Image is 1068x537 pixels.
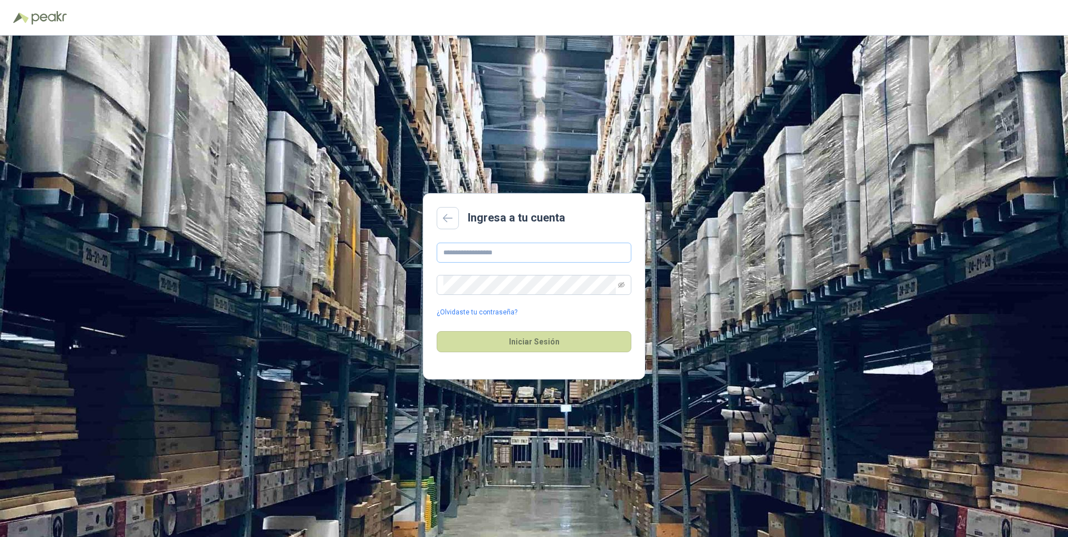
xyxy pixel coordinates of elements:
img: Peakr [31,11,67,24]
a: ¿Olvidaste tu contraseña? [437,307,517,318]
h2: Ingresa a tu cuenta [468,209,565,226]
img: Logo [13,12,29,23]
span: eye-invisible [618,282,625,288]
button: Iniciar Sesión [437,331,631,352]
